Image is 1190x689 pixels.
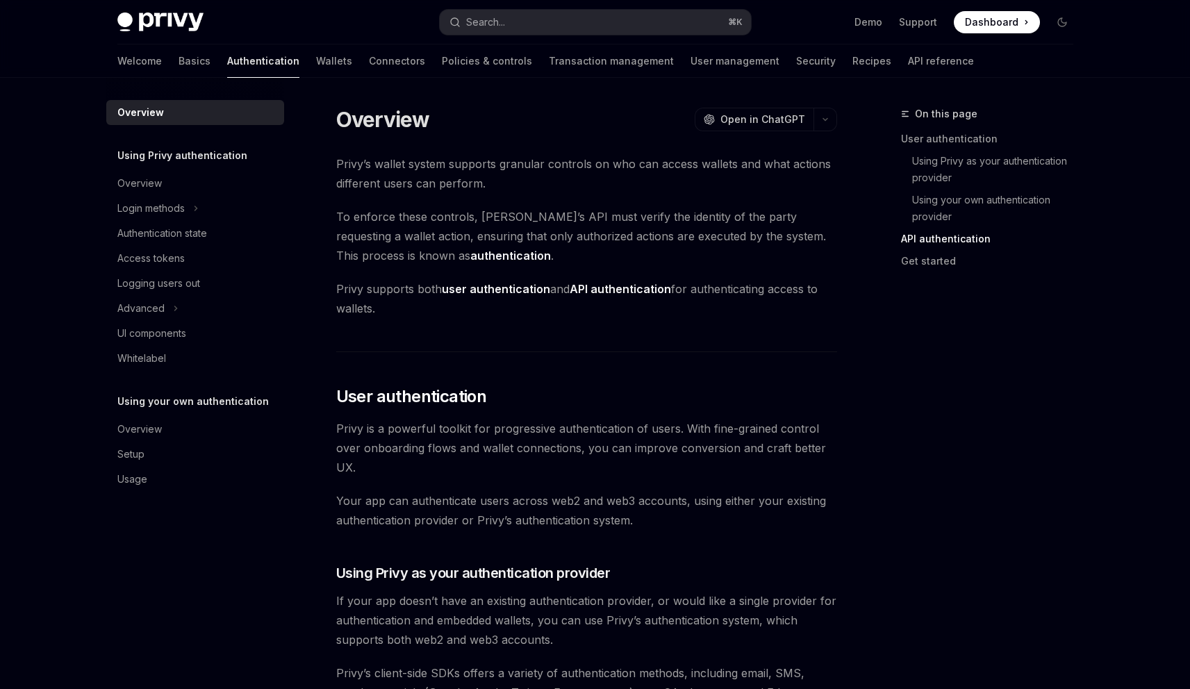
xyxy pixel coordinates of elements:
[106,417,284,442] a: Overview
[901,189,1084,228] a: Using your own authentication provider
[336,419,837,477] span: Privy is a powerful toolkit for progressive authentication of users. With fine-grained control ov...
[117,446,144,463] div: Setup
[369,44,425,78] a: Connectors
[117,350,166,367] div: Whitelabel
[117,175,162,192] div: Overview
[117,250,185,267] div: Access tokens
[117,275,200,292] div: Logging users out
[336,207,837,265] span: To enforce these controls, [PERSON_NAME]’s API must verify the identity of the party requesting a...
[227,44,299,78] a: Authentication
[954,11,1040,33] a: Dashboard
[336,385,487,408] span: User authentication
[915,106,977,122] span: On this page
[106,246,284,271] a: Access tokens
[106,467,284,492] a: Usage
[106,442,284,467] a: Setup
[442,282,550,296] strong: user authentication
[117,393,269,410] h5: Using your own authentication
[901,228,1084,250] a: API authentication
[117,471,147,488] div: Usage
[440,10,751,35] button: Search...⌘K
[117,147,247,164] h5: Using Privy authentication
[117,225,207,242] div: Authentication state
[106,100,284,125] a: Overview
[106,196,284,221] button: Login methods
[336,154,837,193] span: Privy’s wallet system supports granular controls on who can access wallets and what actions diffe...
[336,591,837,649] span: If your app doesn’t have an existing authentication provider, or would like a single provider for...
[691,44,779,78] a: User management
[117,44,162,78] a: Welcome
[852,44,891,78] a: Recipes
[720,113,805,126] span: Open in ChatGPT
[695,108,813,131] button: Open in ChatGPT
[796,44,836,78] a: Security
[117,104,164,121] div: Overview
[570,282,671,296] strong: API authentication
[466,14,505,31] div: Search...
[106,346,284,371] a: Whitelabel
[901,150,1084,189] a: Using Privy as your authentication provider
[106,171,284,196] a: Overview
[117,325,186,342] div: UI components
[901,250,1084,272] a: Get started
[106,321,284,346] a: UI components
[117,13,204,32] img: dark logo
[1051,11,1073,33] button: Toggle dark mode
[179,44,210,78] a: Basics
[965,15,1018,29] span: Dashboard
[442,44,532,78] a: Policies & controls
[854,15,882,29] a: Demo
[117,300,165,317] div: Advanced
[728,17,743,28] span: ⌘ K
[899,15,937,29] a: Support
[336,491,837,530] span: Your app can authenticate users across web2 and web3 accounts, using either your existing authent...
[117,421,162,438] div: Overview
[336,279,837,318] span: Privy supports both and for authenticating access to wallets.
[470,249,551,263] strong: authentication
[549,44,674,78] a: Transaction management
[117,200,185,217] div: Login methods
[336,107,430,132] h1: Overview
[106,221,284,246] a: Authentication state
[106,271,284,296] a: Logging users out
[901,128,1084,150] a: User authentication
[316,44,352,78] a: Wallets
[106,296,284,321] button: Advanced
[336,563,611,583] span: Using Privy as your authentication provider
[908,44,974,78] a: API reference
